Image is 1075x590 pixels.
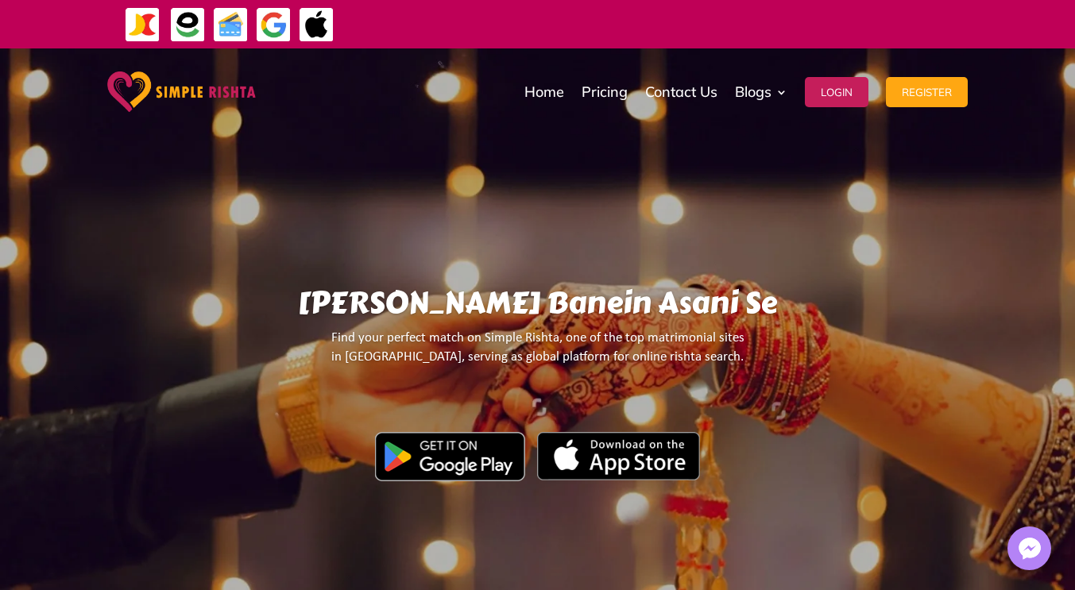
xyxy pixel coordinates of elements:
[1014,533,1046,565] img: Messenger
[140,285,934,329] h1: [PERSON_NAME] Banein Asani Se
[886,77,968,107] button: Register
[125,7,160,43] img: JazzCash-icon
[170,7,206,43] img: EasyPaisa-icon
[524,52,564,132] a: Home
[256,7,292,43] img: GooglePay-icon
[805,77,868,107] button: Login
[645,52,717,132] a: Contact Us
[375,432,525,481] img: Google Play
[299,7,334,43] img: ApplePay-icon
[805,52,868,132] a: Login
[140,329,934,380] p: Find your perfect match on Simple Rishta, one of the top matrimonial sites in [GEOGRAPHIC_DATA], ...
[213,7,249,43] img: Credit Cards
[582,52,628,132] a: Pricing
[886,52,968,132] a: Register
[735,52,787,132] a: Blogs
